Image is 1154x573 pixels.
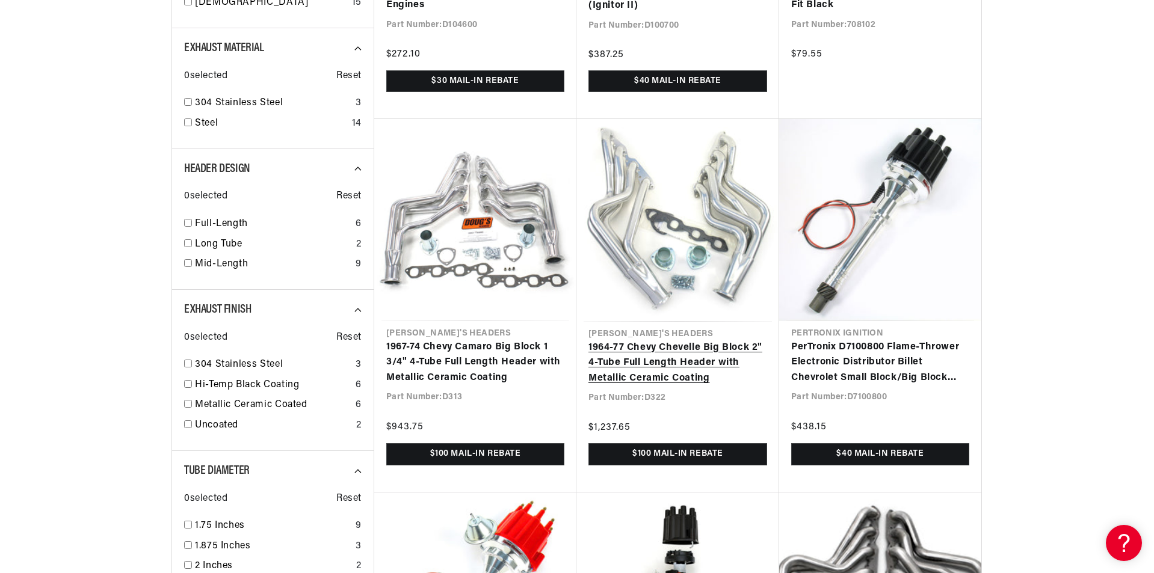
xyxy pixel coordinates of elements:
span: Reset [336,330,362,346]
a: Long Tube [195,237,351,253]
a: Mid-Length [195,257,351,272]
div: 14 [352,116,362,132]
div: 6 [356,378,362,393]
span: Exhaust Finish [184,304,251,316]
span: Exhaust Material [184,42,264,54]
span: Tube Diameter [184,465,250,477]
a: 304 Stainless Steel [195,357,351,373]
a: 1967-74 Chevy Camaro Big Block 1 3/4" 4-Tube Full Length Header with Metallic Ceramic Coating [386,340,564,386]
span: 0 selected [184,491,227,507]
div: 6 [356,216,362,232]
span: Reset [336,491,362,507]
span: 0 selected [184,330,227,346]
div: 6 [356,397,362,413]
a: 1.75 Inches [195,518,351,534]
span: 0 selected [184,69,227,84]
div: 9 [356,518,362,534]
div: 3 [356,357,362,373]
a: Hi-Temp Black Coating [195,378,351,393]
span: 0 selected [184,189,227,204]
a: 1964-77 Chevy Chevelle Big Block 2" 4-Tube Full Length Header with Metallic Ceramic Coating [588,340,767,387]
a: PerTronix D7100800 Flame-Thrower Electronic Distributor Billet Chevrolet Small Block/Big Block wi... [791,340,969,386]
div: 2 [356,237,362,253]
a: Uncoated [195,418,351,434]
span: Reset [336,69,362,84]
div: 2 [356,418,362,434]
span: Header Design [184,163,250,175]
a: 1.875 Inches [195,539,351,554]
span: Reset [336,189,362,204]
div: 3 [356,539,362,554]
a: 304 Stainless Steel [195,96,351,111]
div: 9 [356,257,362,272]
a: Full-Length [195,216,351,232]
a: Metallic Ceramic Coated [195,397,351,413]
div: 3 [356,96,362,111]
a: Steel [195,116,347,132]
